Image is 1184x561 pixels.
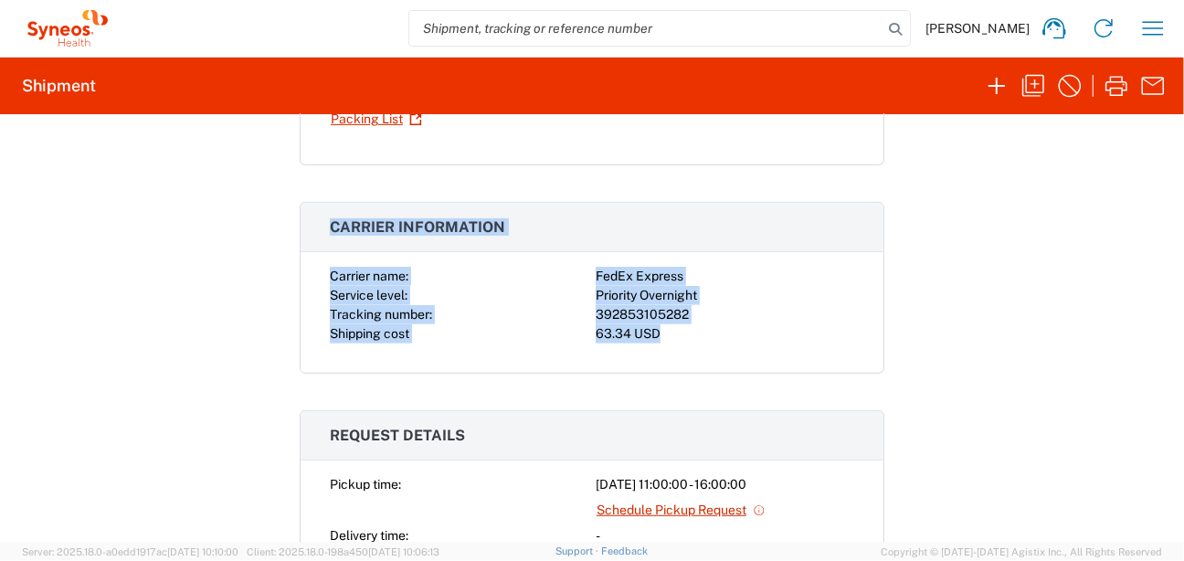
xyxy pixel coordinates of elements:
span: Pickup time: [330,477,401,492]
a: Packing List [330,103,423,135]
div: Priority Overnight [596,286,854,305]
span: [PERSON_NAME] [925,20,1030,37]
span: Request details [330,427,465,444]
h2: Shipment [22,75,96,97]
div: [DATE] 11:00:00 - 16:00:00 [596,475,854,494]
span: [DATE] 10:06:13 [368,546,439,557]
a: Feedback [601,545,648,556]
span: Client: 2025.18.0-198a450 [247,546,439,557]
span: Server: 2025.18.0-a0edd1917ac [22,546,238,557]
span: Service level: [330,288,407,302]
span: Carrier name: [330,269,408,283]
span: Delivery time: [330,528,408,543]
span: Shipping cost [330,326,409,341]
span: Copyright © [DATE]-[DATE] Agistix Inc., All Rights Reserved [881,544,1162,560]
a: Support [555,545,601,556]
input: Shipment, tracking or reference number [409,11,883,46]
span: [DATE] 10:10:00 [167,546,238,557]
span: Carrier information [330,218,505,236]
div: FedEx Express [596,267,854,286]
div: - [596,526,854,545]
span: Tracking number: [330,307,432,322]
div: 63.34 USD [596,324,854,344]
a: Schedule Pickup Request [596,494,766,526]
div: 392853105282 [596,305,854,324]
